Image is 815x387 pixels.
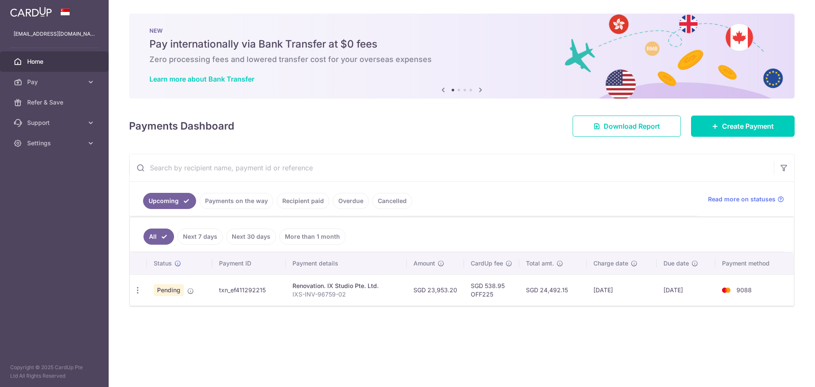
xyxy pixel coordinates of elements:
input: Search by recipient name, payment id or reference [129,154,774,181]
a: Recipient paid [277,193,329,209]
a: Cancelled [372,193,412,209]
p: IXS-INV-96759-02 [292,290,400,299]
h5: Pay internationally via Bank Transfer at $0 fees [149,37,774,51]
span: Create Payment [722,121,774,131]
h4: Payments Dashboard [129,119,234,134]
p: NEW [149,27,774,34]
span: Support [27,119,83,127]
span: Download Report [604,121,660,131]
td: txn_ef411292215 [212,274,285,305]
span: CardUp fee [471,259,503,268]
p: [EMAIL_ADDRESS][DOMAIN_NAME] [14,30,95,38]
h6: Zero processing fees and lowered transfer cost for your overseas expenses [149,54,774,65]
th: Payment ID [212,252,285,274]
span: Charge date [593,259,628,268]
span: Total amt. [526,259,554,268]
a: All [143,229,174,245]
a: Create Payment [691,116,795,137]
td: SGD 23,953.20 [407,274,464,305]
span: Settings [27,139,83,147]
span: 9088 [736,286,752,294]
th: Payment method [715,252,794,274]
span: Home [27,57,83,66]
td: SGD 24,492.15 [519,274,587,305]
td: [DATE] [587,274,657,305]
img: Bank transfer banner [129,14,795,99]
td: [DATE] [657,274,715,305]
a: Read more on statuses [708,195,784,203]
a: Next 30 days [226,229,276,245]
a: Overdue [333,193,369,209]
span: Amount [413,259,435,268]
a: Next 7 days [177,229,223,245]
span: Pay [27,78,83,86]
td: SGD 538.95 OFF225 [464,274,519,305]
img: Bank Card [718,285,735,295]
a: Upcoming [143,193,196,209]
span: Read more on statuses [708,195,776,203]
span: Due date [663,259,689,268]
div: Renovation. IX Studio Pte. Ltd. [292,282,400,290]
th: Payment details [286,252,407,274]
span: Status [154,259,172,268]
a: Learn more about Bank Transfer [149,75,254,83]
iframe: Opens a widget where you can find more information [761,362,807,383]
a: Download Report [573,116,681,137]
span: Refer & Save [27,98,83,107]
span: Pending [154,284,184,296]
a: Payments on the way [200,193,273,209]
a: More than 1 month [279,229,346,245]
img: CardUp [10,7,52,17]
